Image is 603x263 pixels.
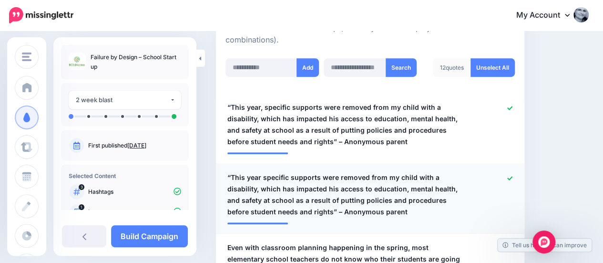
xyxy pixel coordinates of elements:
[532,231,555,253] div: Open Intercom Messenger
[440,64,446,71] span: 12
[498,239,592,252] a: Tell us how we can improve
[227,102,463,147] span: “This year, specific supports were removed from my child with a disability, which has impacted hi...
[76,95,170,105] div: 2 week blast
[296,58,319,77] button: Add
[433,58,471,77] div: quotes
[69,91,181,109] button: 2 week blast
[88,208,181,216] p: Images
[88,141,181,150] p: First published
[386,58,417,77] button: Search
[127,142,146,149] a: [DATE]
[69,172,181,179] h4: Selected Content
[91,53,181,72] p: Failure by Design – School Start up
[69,53,86,70] img: c24e30c851abee49b9d18ed91a6cf1df_thumb.jpg
[507,4,589,27] a: My Account
[227,172,463,218] span: “This year specific supports were removed from my child with a disability, which has impacted his...
[22,53,31,61] img: menu.png
[79,204,84,210] span: 1
[9,7,73,23] img: Missinglettr
[79,184,84,190] span: 3
[88,188,181,196] p: Hashtags
[470,58,515,77] a: Unselect All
